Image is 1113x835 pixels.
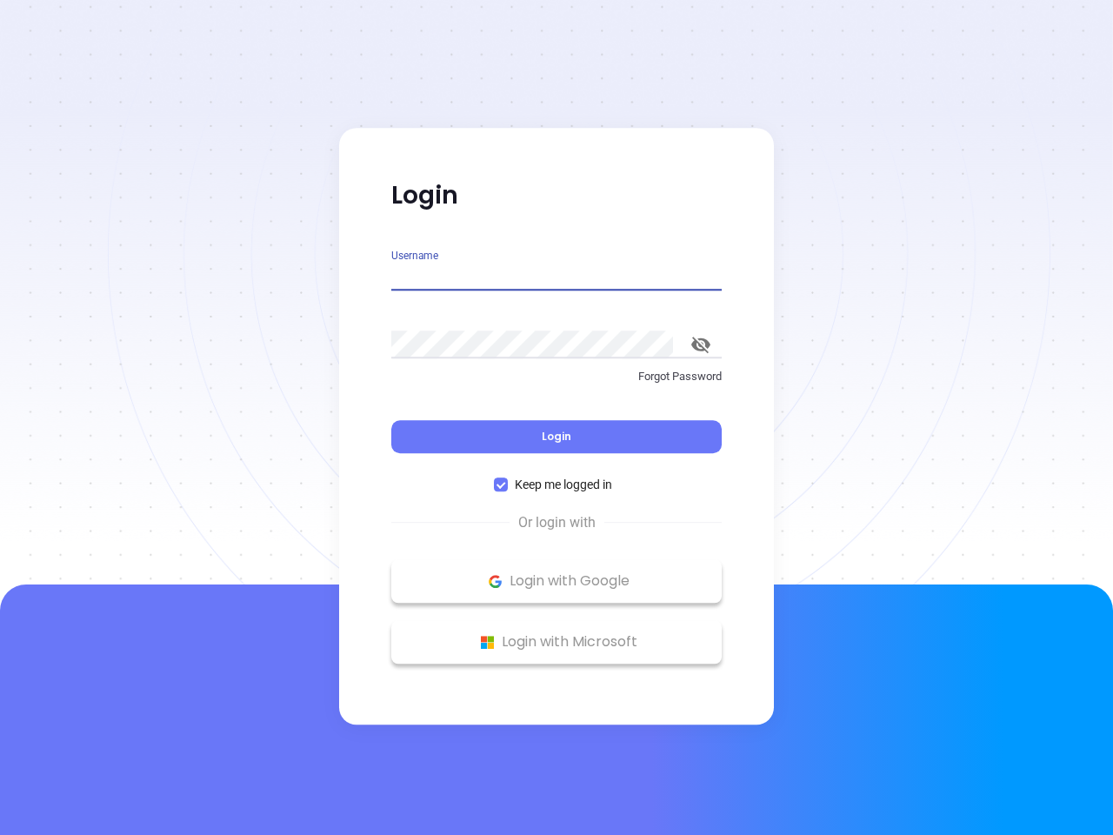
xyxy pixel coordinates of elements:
[391,180,722,211] p: Login
[391,250,438,261] label: Username
[400,629,713,655] p: Login with Microsoft
[391,620,722,664] button: Microsoft Logo Login with Microsoft
[391,368,722,385] p: Forgot Password
[508,475,619,494] span: Keep me logged in
[680,324,722,365] button: toggle password visibility
[477,631,498,653] img: Microsoft Logo
[400,568,713,594] p: Login with Google
[484,571,506,592] img: Google Logo
[542,429,571,444] span: Login
[391,559,722,603] button: Google Logo Login with Google
[510,512,604,533] span: Or login with
[391,420,722,453] button: Login
[391,368,722,399] a: Forgot Password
